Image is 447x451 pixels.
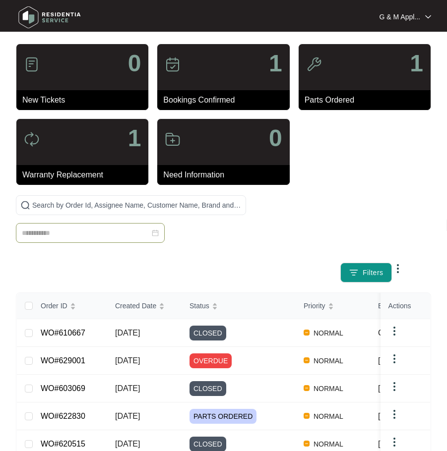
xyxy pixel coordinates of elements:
a: WO#620515 [41,440,85,448]
img: search-icon [20,200,30,210]
p: 0 [269,126,282,150]
th: Priority [296,293,370,319]
span: Omega [378,329,404,337]
th: Created Date [107,293,182,319]
a: WO#610667 [41,329,85,337]
a: WO#603069 [41,384,85,393]
span: NORMAL [310,438,347,450]
p: Bookings Confirmed [163,94,289,106]
img: icon [24,56,40,72]
img: icon [165,56,181,72]
span: [PERSON_NAME] [378,356,444,365]
span: Status [190,300,209,311]
span: [DATE] [115,329,140,337]
span: NORMAL [310,383,347,395]
img: Vercel Logo [304,441,310,447]
img: dropdown arrow [388,436,400,448]
span: CLOSED [190,381,226,396]
span: [DATE] [115,412,140,420]
span: [DATE] [115,384,140,393]
span: Priority [304,300,325,311]
img: dropdown arrow [425,14,431,19]
p: G & M Appl... [380,12,420,22]
img: residentia service logo [15,2,84,32]
span: NORMAL [310,355,347,367]
img: Vercel Logo [304,357,310,363]
img: dropdown arrow [388,408,400,420]
img: Vercel Logo [304,385,310,391]
p: New Tickets [22,94,148,106]
p: Parts Ordered [305,94,431,106]
span: [DATE] [115,440,140,448]
span: Created Date [115,300,156,311]
a: WO#622830 [41,412,85,420]
span: [PERSON_NAME] [378,440,444,448]
p: Need Information [163,169,289,181]
span: PARTS ORDERED [190,409,256,424]
img: Vercel Logo [304,330,310,336]
span: Filters [363,268,383,278]
th: Status [182,293,296,319]
span: [DATE] [115,356,140,365]
p: Warranty Replacement [22,169,148,181]
span: OVERDUE [190,353,232,368]
th: Order ID [33,293,107,319]
img: icon [24,131,40,147]
img: dropdown arrow [392,263,404,275]
a: WO#629001 [41,356,85,365]
span: NORMAL [310,410,347,422]
p: 1 [128,126,141,150]
th: Actions [381,293,430,319]
th: Brand [370,293,444,319]
p: 0 [128,52,141,75]
img: filter icon [349,268,359,278]
img: dropdown arrow [388,381,400,393]
img: dropdown arrow [388,325,400,337]
span: NORMAL [310,327,347,339]
img: Vercel Logo [304,413,310,419]
button: filter iconFilters [340,263,392,282]
p: 1 [269,52,282,75]
p: 1 [410,52,423,75]
span: [PERSON_NAME] [378,412,444,420]
input: Search by Order Id, Assignee Name, Customer Name, Brand and Model [32,200,242,211]
span: [PERSON_NAME] [378,384,444,393]
span: Order ID [41,300,67,311]
img: icon [306,56,322,72]
img: dropdown arrow [388,353,400,365]
img: icon [165,131,181,147]
span: Brand [378,300,396,311]
span: CLOSED [190,326,226,340]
